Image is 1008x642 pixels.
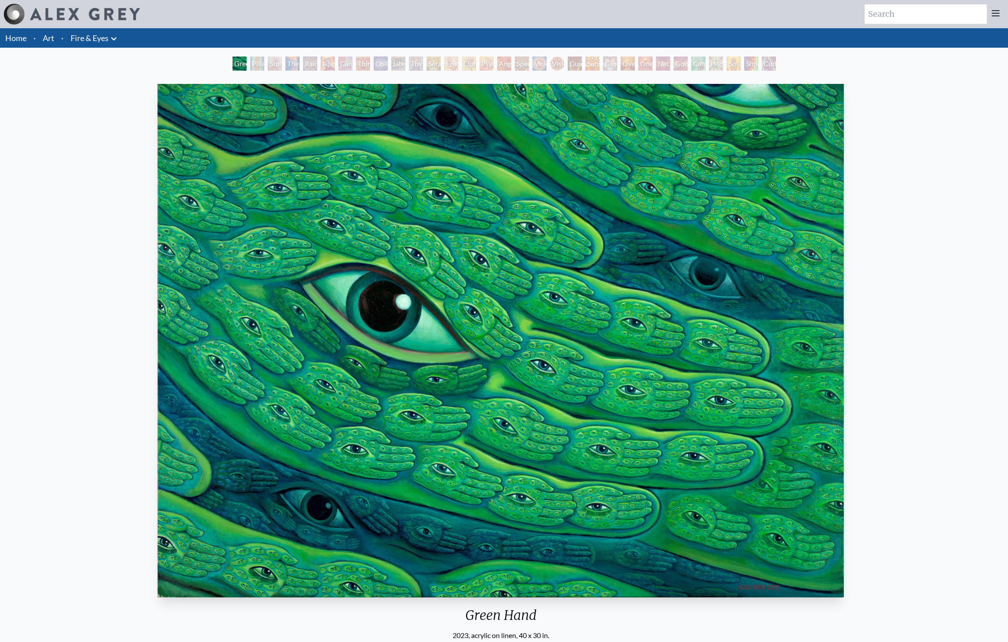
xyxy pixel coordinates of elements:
div: The Torch [285,57,300,71]
div: Sunyata [585,57,600,71]
div: Collective Vision [374,57,388,71]
div: Green Hand [154,607,847,630]
li: · [30,28,39,48]
div: 2023, acrylic on linen, 40 x 30 in. [154,630,847,641]
div: The Seer [409,57,423,71]
a: Fire & Eyes [71,32,109,44]
div: Aperture [321,57,335,71]
div: Psychomicrograph of a Fractal Paisley Cherub Feather Tip [480,57,494,71]
div: Vision [PERSON_NAME] [550,57,564,71]
div: Fractal Eyes [444,57,458,71]
div: Cosmic Elf [603,57,617,71]
div: Green Hand [232,57,247,71]
div: Pillar of Awareness [250,57,264,71]
div: Oversoul [621,57,635,71]
a: Home [5,33,26,43]
div: Net of Being [656,57,670,71]
div: Cuddle [762,57,776,71]
div: Godself [674,57,688,71]
div: Shpongled [744,57,758,71]
div: Third Eye Tears of Joy [356,57,370,71]
div: Higher Vision [709,57,723,71]
div: Ophanic Eyelash [462,57,476,71]
div: Liberation Through Seeing [391,57,405,71]
input: Search [865,4,987,24]
div: Vision Crystal [532,57,547,71]
div: Spectral Lotus [515,57,529,71]
div: One [638,57,652,71]
div: Seraphic Transport Docking on the Third Eye [427,57,441,71]
div: Study for the Great Turn [268,57,282,71]
div: Angel Skin [497,57,511,71]
div: Rainbow Eye Ripple [303,57,317,71]
div: Cannabis Sutra [338,57,352,71]
img: Green-Hand-2023-Alex-Grey-watermarked.jpg [157,84,843,597]
div: Guardian of Infinite Vision [568,57,582,71]
li: · [58,28,67,48]
div: Sol Invictus [727,57,741,71]
div: Cannafist [691,57,705,71]
a: Art [43,32,54,44]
